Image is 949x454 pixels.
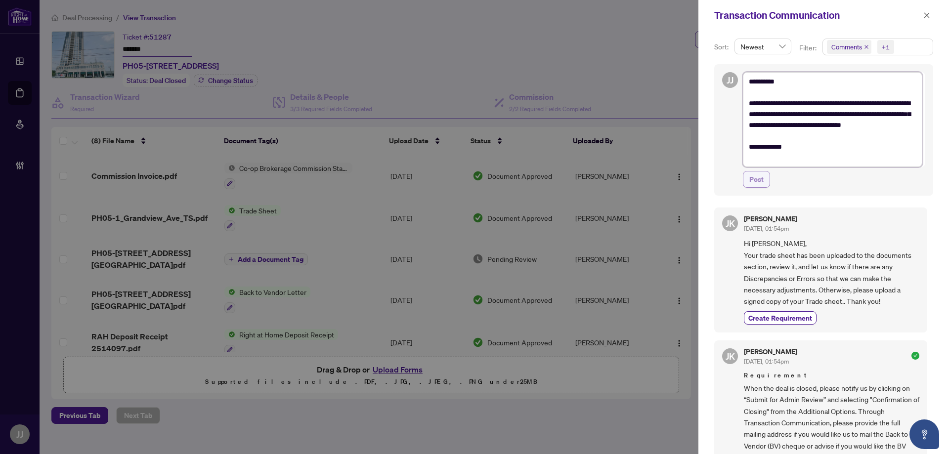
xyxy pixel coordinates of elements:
span: close [923,12,930,19]
button: Create Requirement [744,311,817,325]
span: check-circle [911,352,919,360]
span: JJ [727,73,733,87]
span: Post [749,171,764,187]
div: +1 [882,42,890,52]
span: JK [726,216,735,230]
h5: [PERSON_NAME] [744,215,797,222]
span: close [864,44,869,49]
span: JK [726,349,735,363]
h5: [PERSON_NAME] [744,348,797,355]
span: Hi [PERSON_NAME], Your trade sheet has been uploaded to the documents section, review it, and let... [744,238,919,307]
p: Filter: [799,42,818,53]
button: Post [743,171,770,188]
button: Open asap [909,419,939,449]
span: [DATE], 01:54pm [744,358,789,365]
span: Comments [827,40,871,54]
span: Requirement [744,371,919,380]
span: [DATE], 01:54pm [744,225,789,232]
div: Transaction Communication [714,8,920,23]
p: Sort: [714,41,731,52]
span: Newest [740,39,785,54]
span: Comments [831,42,862,52]
span: Create Requirement [748,313,812,323]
